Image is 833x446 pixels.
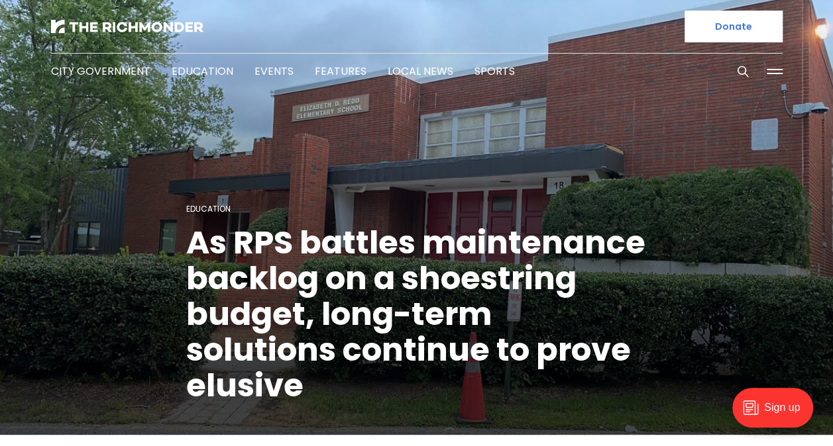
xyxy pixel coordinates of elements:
a: Education [186,203,231,214]
img: The Richmonder [51,20,203,33]
iframe: portal-trigger [721,381,833,446]
a: Education [172,64,233,79]
a: Features [315,64,366,79]
a: Local News [388,64,453,79]
button: Search this site [733,62,753,81]
a: Donate [685,11,783,42]
a: Events [254,64,294,79]
h1: As RPS battles maintenance backlog on a shoestring budget, long-term solutions continue to prove ... [186,225,647,404]
a: Sports [474,64,515,79]
a: City Government [51,64,150,79]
